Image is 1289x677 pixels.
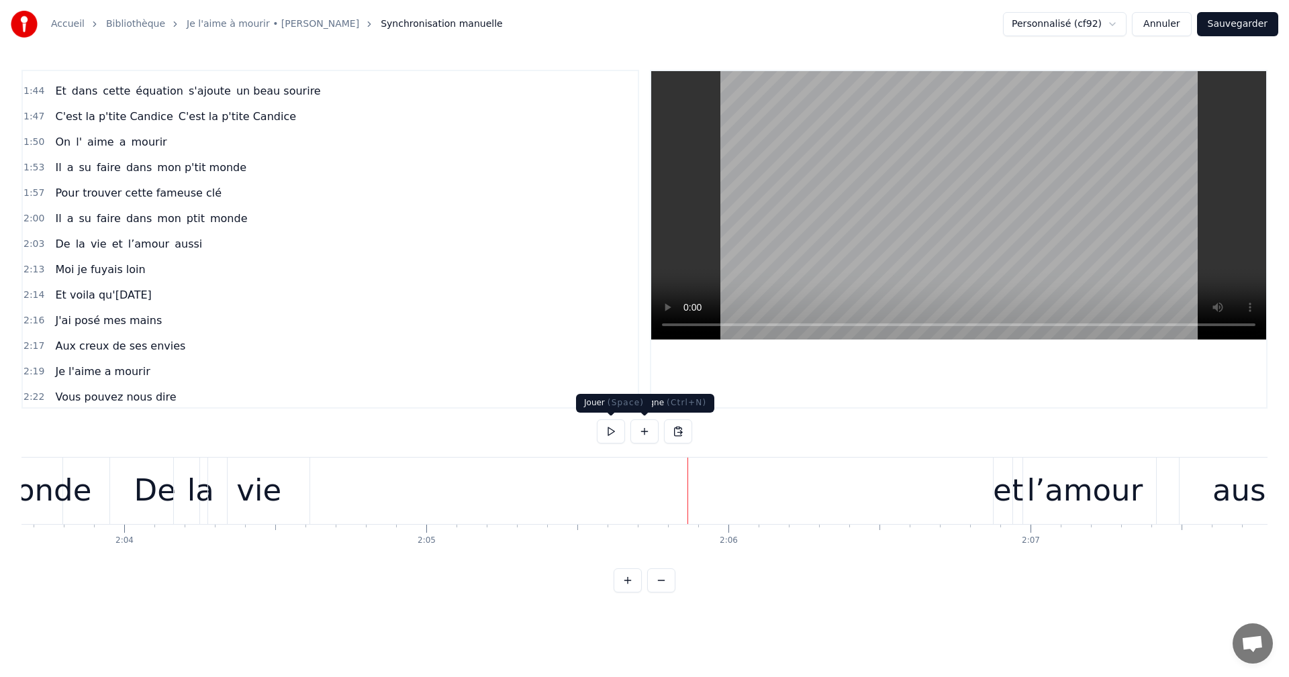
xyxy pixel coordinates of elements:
span: faire [95,160,122,175]
span: cette [101,83,132,99]
span: 1:47 [23,110,44,123]
span: aime [86,134,115,150]
span: monde [209,211,249,226]
span: 2:16 [23,314,44,327]
span: a [118,134,128,150]
span: faire [95,211,122,226]
a: Accueil [51,17,85,31]
span: l’amour [127,236,171,252]
div: Ouvrir le chat [1233,623,1273,664]
span: dans [125,211,153,226]
div: 2:06 [720,535,738,546]
span: su [77,211,92,226]
span: Aux creux de ses envies [54,338,187,354]
span: Il [54,211,62,226]
span: 1:53 [23,161,44,174]
span: et [111,236,124,252]
span: 1:57 [23,187,44,200]
div: 2:04 [115,535,134,546]
span: De [54,236,71,252]
span: Et [54,83,67,99]
span: aussi [173,236,203,252]
span: Synchronisation manuelle [381,17,503,31]
span: 2:17 [23,340,44,353]
span: J'ai posé mes mains [54,313,163,328]
div: 2:07 [1022,535,1040,546]
span: un beau sourire [235,83,322,99]
span: 2:14 [23,289,44,302]
span: su [77,160,92,175]
button: Sauvegarder [1197,12,1278,36]
span: 2:03 [23,238,44,251]
span: dans [125,160,153,175]
span: Il [54,160,62,175]
div: l’amour [1027,468,1143,513]
nav: breadcrumb [51,17,503,31]
span: mon [156,211,183,226]
a: Bibliothèque [106,17,165,31]
span: Et voila qu'[DATE] [54,287,152,303]
div: vie [236,468,281,513]
span: ( Space ) [608,398,644,407]
span: Moi je fuyais loin [54,262,146,277]
span: 1:44 [23,85,44,98]
span: 2:22 [23,390,44,404]
span: mourir [130,134,169,150]
span: ( Ctrl+N ) [667,398,706,407]
div: 2:05 [418,535,436,546]
span: ptit [185,211,206,226]
span: mon p'tit monde [156,160,248,175]
span: On [54,134,72,150]
span: Vous pouvez nous dire [54,389,177,405]
div: et [993,468,1023,513]
div: Jouer [576,394,652,413]
span: dans [70,83,99,99]
span: 2:13 [23,263,44,276]
span: 2:00 [23,212,44,225]
span: C'est la p'tite Candice [177,109,297,124]
span: s'ajoute [187,83,232,99]
span: a [66,160,75,175]
span: Je l'aime a mourir [54,364,151,379]
span: vie [89,236,108,252]
span: Pour trouver cette fameuse clé [54,185,223,201]
span: 1:50 [23,136,44,149]
a: Je l'aime à mourir • [PERSON_NAME] [187,17,359,31]
span: la [75,236,87,252]
span: a [66,211,75,226]
span: C'est la p'tite Candice [54,109,174,124]
span: équation [134,83,185,99]
div: De [134,468,176,513]
button: Annuler [1132,12,1191,36]
span: 2:19 [23,365,44,378]
div: la [187,468,214,513]
img: youka [11,11,38,38]
span: l' [75,134,83,150]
